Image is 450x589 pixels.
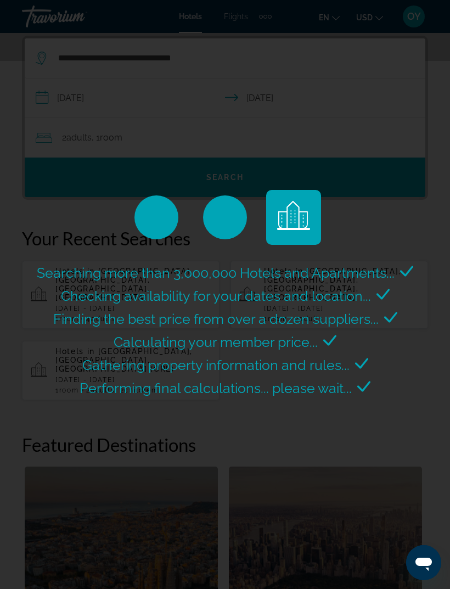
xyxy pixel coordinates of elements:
[80,380,352,396] span: Performing final calculations... please wait...
[114,334,318,350] span: Calculating your member price...
[82,357,350,373] span: Gathering property information and rules...
[37,265,395,281] span: Searching more than 3,000,000 Hotels and Apartments...
[61,288,371,304] span: Checking availability for your dates and location...
[53,311,379,327] span: Finding the best price from over a dozen suppliers...
[406,545,441,580] iframe: Button to launch messaging window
